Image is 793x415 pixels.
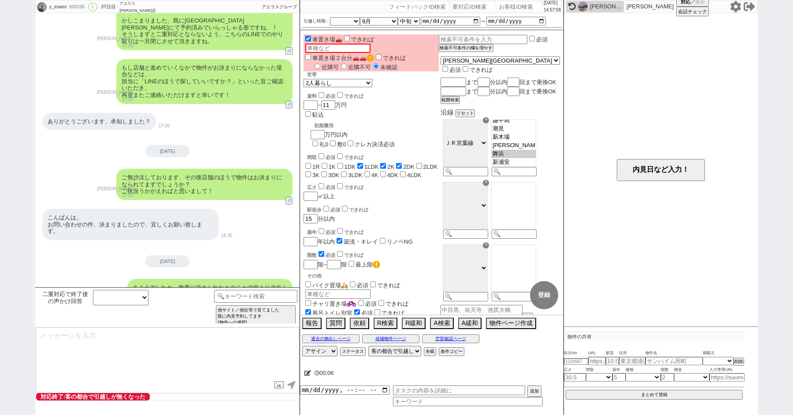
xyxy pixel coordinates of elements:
[378,300,384,306] input: できれば
[285,197,293,204] button: ↺
[566,390,743,400] button: まとめて登録
[451,1,495,12] input: 要対応ID検索
[564,358,588,365] input: 1234567
[305,54,311,60] input: 車置き場２台分🚗🚗
[326,318,345,329] button: 質問
[463,66,468,72] input: できれば
[364,163,379,170] label: 1LDK
[337,92,343,98] input: できれば
[626,367,661,374] span: 建物
[355,141,395,148] label: クレカ決済必須
[361,310,373,316] span: 必須
[458,318,482,329] button: A緩和
[564,373,586,382] input: 30.5
[97,192,133,199] p: 17:02
[97,35,133,42] p: [PERSON_NAME]
[709,373,745,382] input: https://suumo.jp/chintai/jnc_000022489271
[483,117,489,123] div: ☓
[307,250,439,259] div: 階数
[37,2,47,12] img: 0m0576e9c37251c14d4051987f7e8ae7690c63aaf3a2aa
[285,101,293,108] button: ↺
[578,2,588,11] img: 0hxikfmitkJ0ZGHzb6tsZZeDZPJCxlbn5UOCw8JSRPeSV-fGIZOH9hciBMfHJ-K2NCY3BrKSZIfXBkbwFANSwAXCdMCQIaewh...
[374,55,406,61] label: できれば
[703,350,715,357] span: 掲載元
[734,358,744,366] button: 削除
[348,172,363,178] label: 3LDK
[312,111,324,118] label: 駐込
[307,273,439,279] p: その他
[127,279,293,303] div: さようでしたか、無事に決められたとのことで何よりです！ お忙しいところご回答ありがとうございました！
[311,119,395,148] div: 万円以内
[368,282,400,289] label: できれば
[387,238,413,245] label: リノベNG
[335,185,363,190] label: できれば
[430,318,453,329] button: A検索
[307,152,439,161] div: 間取
[619,350,645,357] span: 住所
[564,367,586,374] span: 広さ
[307,182,439,191] div: 広さ
[48,4,67,11] div: y_enami
[678,8,707,15] span: 会話チェック
[305,36,311,41] input: 車置き場🚗
[328,172,339,178] label: 3DK
[302,318,322,329] button: 報告
[492,150,536,158] option: 舞浜
[307,71,439,78] div: 世帯
[319,370,334,376] span: 00:06
[674,367,709,374] span: 構造
[304,227,439,246] div: 年以内
[586,367,612,374] span: 間取
[344,238,378,245] label: 築浅・キレイ
[339,64,371,70] label: 近隣不可
[36,393,150,400] span: 対応終了:客の都合で引越しが無くなった
[337,228,343,234] input: できれば
[564,331,745,342] p: 物件の共有
[305,282,311,287] input: バイク置場🛵
[305,300,311,306] input: チャリ置き場
[483,180,489,186] div: ☓
[606,357,619,365] input: 10.5
[441,78,560,87] div: まで 分以内
[519,79,556,85] span: 回まで乗換OK
[371,64,397,70] label: 未確認
[645,357,703,365] input: サンハイム田町
[345,163,356,170] label: 1DK
[439,44,493,52] button: 検索不可条件の欄を増やす
[403,163,414,170] label: 2DK
[588,357,606,365] input: https://suumo.jp/chintai/jnc_000022489271
[341,63,347,69] input: 近隣不可
[326,155,335,160] span: 必須
[356,261,380,268] label: 最上階
[619,357,645,365] input: 東京都港区海岸３
[709,367,745,374] span: 入力専用URL
[305,289,371,299] input: 車種など
[221,232,232,239] p: 18:35
[497,1,541,12] input: お客様ID検索
[492,158,536,167] option: 新浦安
[439,35,527,44] input: 検索不可条件を入力
[262,4,297,9] span: アエラスグループ
[393,385,525,395] input: タスクの内容を詳細に
[544,7,561,14] p: 14:57:58
[340,347,366,356] button: ステータス
[312,172,319,178] label: 3K
[387,172,398,178] label: 4DK
[661,373,674,382] input: 2
[441,87,560,96] div: まで 分以内
[335,252,363,258] label: できれば
[315,63,320,69] input: 近隣可
[357,282,368,289] span: 必須
[402,318,426,329] button: R緩和
[441,96,460,104] button: 範囲検索
[661,367,674,374] span: 階数
[304,204,439,223] div: 分以内
[304,87,363,119] div: ~ 万円
[617,159,705,181] button: 内見日など入力！
[97,42,133,49] p: 17:25
[116,59,293,104] div: もし店舗と進めていくなかで物件がお決まりにならなかった場合などは、 担当に「LINEのほうで探していいですか？」といった旨ご確認いただき、 再度またご連絡いただけますと幸いです！
[377,300,408,307] label: できれば
[486,318,536,329] button: 物件ページ作成
[387,163,394,170] label: 2K
[344,36,350,41] input: できれば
